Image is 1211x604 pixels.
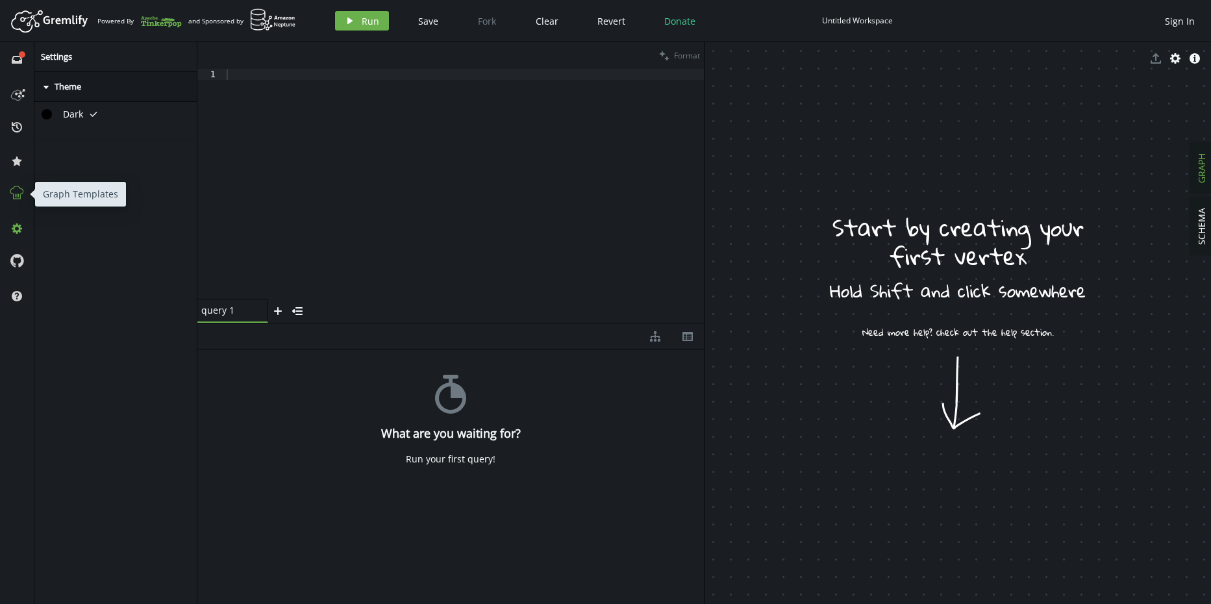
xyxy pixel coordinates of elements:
[822,16,893,25] div: Untitled Workspace
[478,15,496,27] span: Fork
[63,108,83,120] span: Dark
[597,15,625,27] span: Revert
[588,11,635,31] button: Revert
[250,8,296,31] img: AWS Neptune
[408,11,448,31] button: Save
[335,11,389,31] button: Run
[201,305,253,316] span: query 1
[1195,208,1208,245] span: SCHEMA
[97,10,182,32] div: Powered By
[674,50,700,61] span: Format
[381,427,521,440] h4: What are you waiting for?
[1165,15,1195,27] span: Sign In
[526,11,568,31] button: Clear
[41,51,72,62] span: Settings
[468,11,506,31] button: Fork
[655,11,705,31] button: Donate
[655,42,704,69] button: Format
[1158,11,1201,31] button: Sign In
[418,15,438,27] span: Save
[188,8,296,33] div: and Sponsored by
[536,15,558,27] span: Clear
[55,81,81,92] span: Theme
[1195,153,1208,183] span: GRAPH
[35,182,126,207] div: Graph Templates
[664,15,695,27] span: Donate
[362,15,379,27] span: Run
[406,453,495,465] div: Run your first query!
[197,69,224,80] div: 1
